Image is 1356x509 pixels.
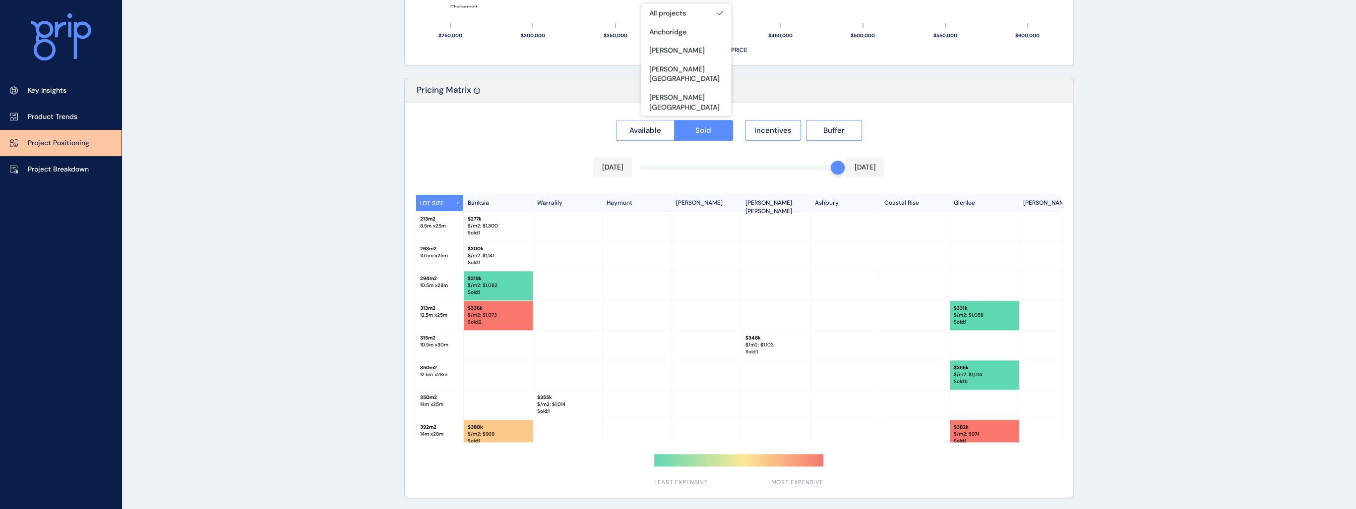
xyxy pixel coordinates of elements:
[417,84,471,103] p: Pricing Matrix
[954,305,1015,312] p: $ 331k
[420,401,459,408] p: 14 m x 25 m
[954,438,1015,445] p: Sold : 1
[420,312,459,319] p: 12.5 m x 25 m
[649,8,686,18] p: All projects
[954,371,1015,378] p: $/m2: $ 1,014
[537,401,598,408] p: $/m2: $ 1,014
[420,275,459,282] p: 294 m2
[771,478,823,487] span: MOST EXPENSIVE
[468,305,529,312] p: $ 336k
[745,348,806,355] p: Sold : 1
[674,120,733,141] button: Sold
[954,424,1015,431] p: $ 382k
[468,424,529,431] p: $ 380k
[649,27,686,37] p: Anchoridge
[806,120,862,141] button: Buffer
[745,120,801,141] button: Incentives
[468,275,529,282] p: $ 318k
[731,46,747,54] text: PRICE
[654,478,708,487] span: LEAST EXPENSIVE
[28,86,66,96] p: Key Insights
[450,3,478,10] text: Charlemont
[468,431,529,438] p: $/m2: $ 969
[533,195,603,211] p: Warralily
[880,195,950,211] p: Coastal Rise
[468,216,529,223] p: $ 277k
[420,424,459,431] p: 392 m2
[629,125,661,135] span: Available
[855,163,876,172] p: [DATE]
[754,125,792,135] span: Incentives
[768,32,792,39] text: $450,000
[420,252,459,259] p: 10.5 m x 25 m
[1015,32,1040,39] text: $600,000
[811,195,880,211] p: Ashbury
[954,312,1015,319] p: $/m2: $ 1,058
[468,438,529,445] p: Sold : 1
[649,64,723,84] p: [PERSON_NAME][GEOGRAPHIC_DATA]
[420,282,459,289] p: 10.5 m x 28 m
[823,125,845,135] span: Buffer
[468,289,529,296] p: Sold : 1
[649,46,705,56] p: [PERSON_NAME]
[672,195,741,211] p: [PERSON_NAME]
[537,394,598,401] p: $ 355k
[695,125,711,135] span: Sold
[745,335,806,341] p: $ 348k
[954,431,1015,438] p: $/m2: $ 974
[602,163,623,172] p: [DATE]
[468,245,529,252] p: $ 300k
[420,364,459,371] p: 350 m2
[933,32,957,39] text: $550,000
[28,138,89,148] p: Project Positioning
[537,408,598,415] p: Sold : 1
[851,32,875,39] text: $500,000
[520,32,545,39] text: $300,000
[420,394,459,401] p: 350 m2
[28,112,77,122] p: Product Trends
[420,371,459,378] p: 12.5 m x 28 m
[420,335,459,341] p: 315 m2
[468,259,529,266] p: Sold : 1
[604,32,627,39] text: $350,000
[950,195,1019,211] p: Glenlee
[420,223,459,229] p: 8.5 m x 25 m
[603,195,672,211] p: Haymont
[464,195,533,211] p: Banksia
[954,378,1015,385] p: Sold : 5
[28,165,89,174] p: Project Breakdown
[468,252,529,259] p: $/m2: $ 1,141
[468,223,529,229] p: $/m2: $ 1,300
[954,319,1015,326] p: Sold : 1
[420,341,459,348] p: 10.5 m x 30 m
[468,312,529,319] p: $/m2: $ 1,073
[468,319,529,326] p: Sold : 2
[468,229,529,236] p: Sold : 1
[420,305,459,312] p: 313 m2
[649,93,723,112] p: [PERSON_NAME][GEOGRAPHIC_DATA]
[416,195,464,211] button: LOT SIZE
[1019,195,1089,211] p: [PERSON_NAME]
[438,32,462,39] text: $250,000
[420,216,459,223] p: 213 m2
[741,195,811,211] p: [PERSON_NAME] [PERSON_NAME]
[954,364,1015,371] p: $ 355k
[468,282,529,289] p: $/m2: $ 1,082
[616,120,675,141] button: Available
[420,431,459,438] p: 14 m x 28 m
[745,341,806,348] p: $/m2: $ 1,103
[420,245,459,252] p: 263 m2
